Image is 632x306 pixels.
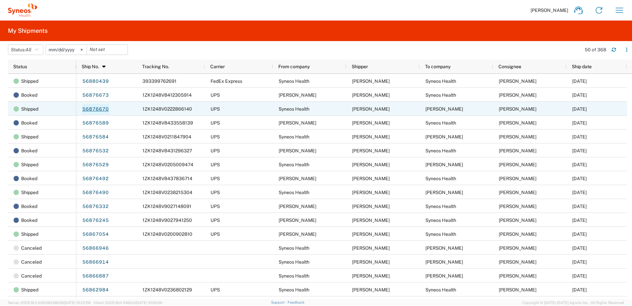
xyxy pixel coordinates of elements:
[425,162,463,167] span: Adesola Ford
[572,134,587,139] span: 09/19/2025
[425,92,456,98] span: Syneos Health
[572,259,587,265] span: 09/18/2025
[21,199,37,213] span: Booked
[82,174,109,184] a: 56876492
[21,269,42,283] span: Canceled
[21,88,37,102] span: Booked
[585,47,606,53] div: 50 of 368
[572,120,587,126] span: 09/19/2025
[499,231,536,237] span: Chris Carpenter
[572,106,587,112] span: 09/19/2025
[211,176,220,181] span: UPS
[21,185,38,199] span: Shipped
[499,273,536,279] span: Adesola Ford
[499,190,536,195] span: Kelley Doonan
[142,287,192,292] span: 1ZK1248V0236802129
[352,134,390,139] span: Chris Carpenter
[21,102,38,116] span: Shipped
[352,92,390,98] span: Robbin Merritt
[425,176,456,181] span: Syneos Health
[82,201,109,212] a: 56876332
[352,106,390,112] span: Chris Carpenter
[425,190,463,195] span: Kelley Doonan
[352,78,390,84] span: Chris Carpenter
[288,300,304,304] a: Feedback
[82,104,109,115] a: 56876670
[352,204,390,209] span: Tony Valles
[425,64,451,69] span: To company
[499,134,536,139] span: Chris Bidetti
[82,132,109,142] a: 56876584
[279,162,309,167] span: Syneos Health
[278,64,310,69] span: From company
[279,245,309,251] span: Syneos Health
[82,160,109,170] a: 56876529
[279,92,316,98] span: Robbin Merritt
[82,229,109,240] a: 56867054
[499,176,536,181] span: Chris Carpenter
[499,120,536,126] span: Chris Carpenter
[142,218,192,223] span: 1ZK1248V9027941250
[425,231,456,237] span: Syneos Health
[352,190,390,195] span: Chris Carpenter
[352,176,390,181] span: Kelley Doonan
[82,257,109,268] a: 56866914
[279,190,309,195] span: Syneos Health
[352,231,390,237] span: Michele Marietti
[211,92,220,98] span: UPS
[425,245,463,251] span: Robbin Merritt
[82,285,109,295] a: 56862984
[82,118,109,128] a: 56876589
[8,27,48,35] h2: My Shipments
[499,106,536,112] span: Robbin Merritt
[211,218,220,223] span: UPS
[352,245,390,251] span: Chris Carpenter
[21,74,38,88] span: Shipped
[425,78,456,84] span: Syneos Health
[572,204,587,209] span: 09/20/2025
[279,78,309,84] span: Syneos Health
[21,283,38,297] span: Shipped
[142,190,192,195] span: 1ZK1248V0238215304
[211,148,220,153] span: UPS
[211,106,220,112] span: UPS
[82,90,109,101] a: 56876673
[499,204,536,209] span: Chris Carpenter
[572,92,587,98] span: 09/19/2025
[211,231,220,237] span: UPS
[82,215,109,226] a: 56876245
[211,78,242,84] span: FedEx Express
[425,134,463,139] span: Chris Bidetti
[425,287,456,292] span: Syneos Health
[499,162,536,167] span: Adesola Ford
[352,218,390,223] span: Aaron Dixon
[87,45,128,55] input: Not set
[499,287,536,292] span: Luis Sanguinetti
[499,78,536,84] span: Carl Sumpter
[142,148,192,153] span: 1ZK1248V8431296327
[499,148,536,153] span: Chris Carpenter
[211,190,220,195] span: UPS
[279,259,309,265] span: Syneos Health
[142,162,193,167] span: 1ZK1248V0205009474
[352,273,390,279] span: Chris Carpenter
[82,187,109,198] a: 56876490
[82,146,109,156] a: 56876532
[279,106,309,112] span: Syneos Health
[21,255,42,269] span: Canceled
[499,218,536,223] span: Chris Carpenter
[279,231,316,237] span: Michele Marietti
[425,273,463,279] span: Adesola Ford
[211,162,220,167] span: UPS
[572,78,587,84] span: 09/19/2025
[572,190,587,195] span: 09/19/2025
[211,204,220,209] span: UPS
[531,7,568,13] span: [PERSON_NAME]
[425,218,456,223] span: Syneos Health
[279,218,316,223] span: Aaron Dixon
[572,245,587,251] span: 09/18/2025
[94,301,162,305] span: Client: 2025.19.0-1f462a1
[572,287,587,292] span: 09/18/2025
[21,130,38,144] span: Shipped
[211,287,220,292] span: UPS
